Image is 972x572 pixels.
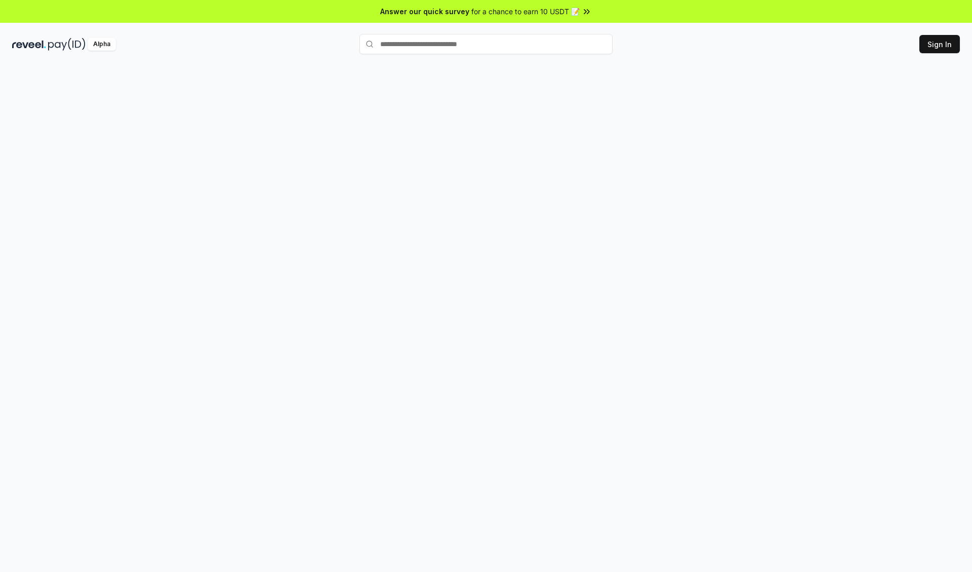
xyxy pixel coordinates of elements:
div: Alpha [88,38,116,51]
span: Answer our quick survey [380,6,469,17]
span: for a chance to earn 10 USDT 📝 [471,6,580,17]
img: pay_id [48,38,86,51]
img: reveel_dark [12,38,46,51]
button: Sign In [919,35,960,53]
